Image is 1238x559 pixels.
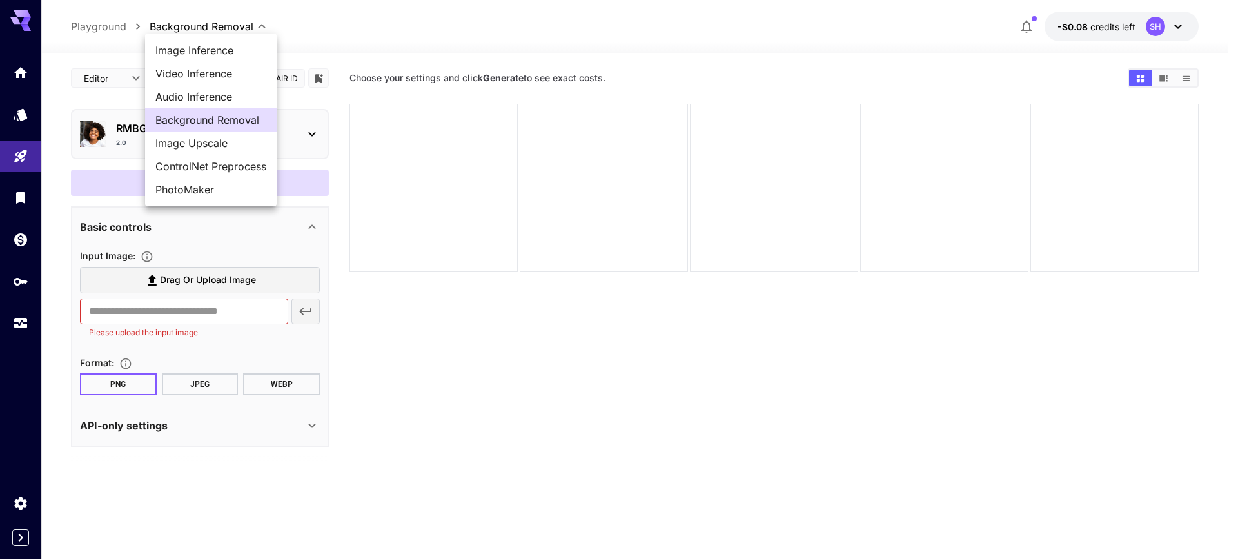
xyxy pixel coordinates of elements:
span: Image Inference [155,43,266,58]
span: ControlNet Preprocess [155,159,266,174]
span: Audio Inference [155,89,266,104]
span: Video Inference [155,66,266,81]
span: Background Removal [155,112,266,128]
span: Image Upscale [155,135,266,151]
span: PhotoMaker [155,182,266,197]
